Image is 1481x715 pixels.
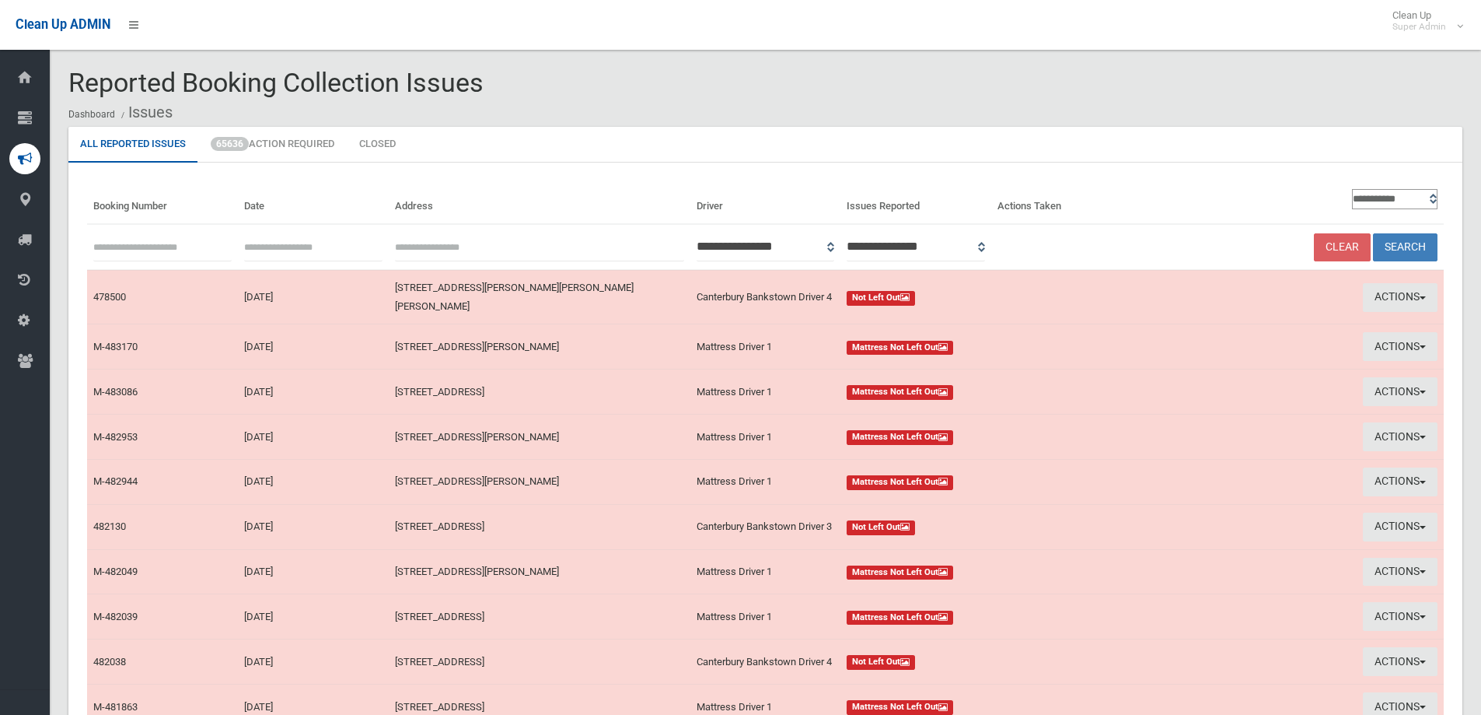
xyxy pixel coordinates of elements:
button: Actions [1363,513,1437,542]
td: [STREET_ADDRESS] [389,504,690,549]
a: 65636Action Required [199,127,346,163]
button: Actions [1363,332,1437,361]
a: All Reported Issues [68,127,197,163]
td: [STREET_ADDRESS] [389,640,690,685]
td: [STREET_ADDRESS] [389,370,690,415]
span: Mattress Not Left Out [847,566,953,580]
td: Mattress Driver 1 [690,594,841,640]
a: 482130 [93,520,126,532]
button: Actions [1363,422,1437,451]
a: Clear [1314,233,1371,262]
a: M-482039 [93,611,138,622]
td: Canterbury Bankstown Driver 3 [690,504,841,549]
td: [STREET_ADDRESS][PERSON_NAME] [389,549,690,594]
th: Issues Reported [840,181,991,224]
button: Actions [1363,377,1437,406]
td: Mattress Driver 1 [690,415,841,460]
button: Actions [1363,468,1437,496]
td: [DATE] [238,640,389,685]
a: Not Left Out [847,653,1136,671]
td: [DATE] [238,270,389,324]
a: Mattress Not Left Out [847,383,1136,401]
a: Not Left Out [847,517,1136,536]
a: 478500 [93,291,126,303]
th: Actions Taken [991,181,1142,224]
a: M-482049 [93,566,138,577]
td: [DATE] [238,324,389,370]
span: Mattress Not Left Out [847,341,953,356]
a: M-482944 [93,475,138,487]
a: Mattress Not Left Out [847,338,1136,356]
span: Not Left Out [847,655,915,670]
td: Mattress Driver 1 [690,324,841,370]
td: [STREET_ADDRESS][PERSON_NAME] [389,324,690,370]
td: Canterbury Bankstown Driver 4 [690,640,841,685]
a: 482038 [93,656,126,668]
a: Dashboard [68,109,115,120]
td: [STREET_ADDRESS][PERSON_NAME] [389,459,690,504]
td: Mattress Driver 1 [690,549,841,594]
td: [STREET_ADDRESS][PERSON_NAME][PERSON_NAME][PERSON_NAME] [389,270,690,324]
th: Booking Number [87,181,238,224]
a: Closed [348,127,407,163]
span: Clean Up ADMIN [16,17,110,32]
a: Mattress Not Left Out [847,608,1136,626]
td: [DATE] [238,459,389,504]
span: Clean Up [1385,9,1462,33]
td: [DATE] [238,504,389,549]
span: 65636 [211,137,249,151]
td: [STREET_ADDRESS][PERSON_NAME] [389,415,690,460]
button: Actions [1363,558,1437,587]
small: Super Admin [1392,21,1446,33]
a: M-483170 [93,341,138,352]
button: Search [1373,233,1437,262]
a: M-483086 [93,386,138,398]
span: Mattress Not Left Out [847,611,953,626]
span: Mattress Not Left Out [847,430,953,445]
a: Mattress Not Left Out [847,472,1136,491]
td: [DATE] [238,594,389,640]
a: M-481863 [93,701,138,713]
a: Not Left Out [847,288,1136,307]
span: Mattress Not Left Out [847,385,953,400]
a: Mattress Not Left Out [847,563,1136,581]
span: Mattress Not Left Out [847,700,953,715]
span: Not Left Out [847,520,915,535]
span: Mattress Not Left Out [847,475,953,490]
td: [DATE] [238,370,389,415]
td: Canterbury Bankstown Driver 4 [690,270,841,324]
span: Reported Booking Collection Issues [68,67,484,98]
th: Driver [690,181,841,224]
li: Issues [117,98,173,127]
td: Mattress Driver 1 [690,370,841,415]
span: Not Left Out [847,291,915,306]
td: [STREET_ADDRESS] [389,594,690,640]
td: Mattress Driver 1 [690,459,841,504]
a: Mattress Not Left Out [847,428,1136,447]
td: [DATE] [238,549,389,594]
td: [DATE] [238,415,389,460]
a: M-482953 [93,431,138,443]
button: Actions [1363,647,1437,676]
button: Actions [1363,283,1437,312]
button: Actions [1363,602,1437,631]
th: Date [238,181,389,224]
th: Address [389,181,690,224]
